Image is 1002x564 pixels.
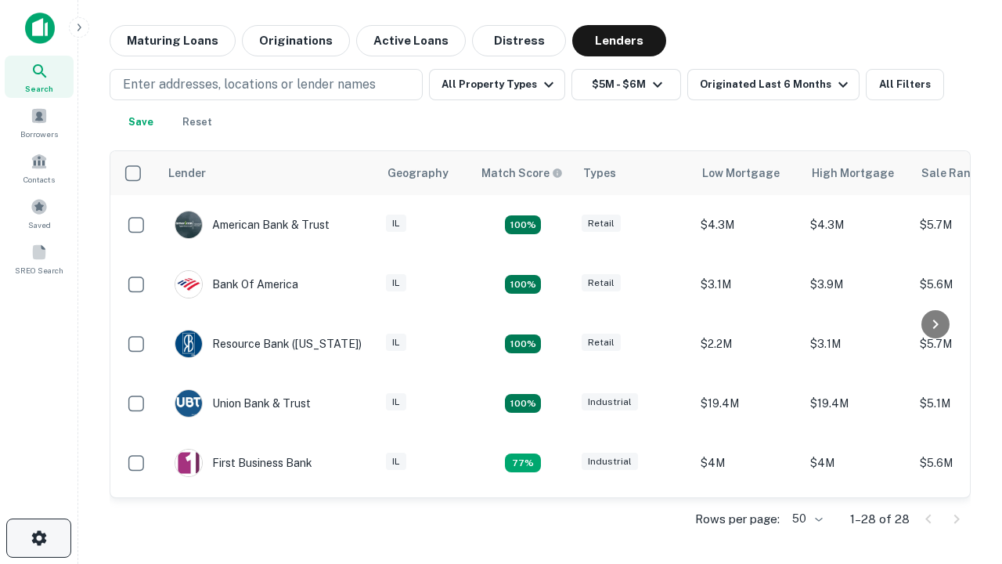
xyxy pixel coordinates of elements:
a: Saved [5,192,74,234]
div: Lender [168,164,206,183]
th: Geography [378,151,472,195]
img: capitalize-icon.png [25,13,55,44]
img: picture [175,271,202,298]
div: Industrial [582,393,638,411]
div: Matching Properties: 4, hasApolloMatch: undefined [505,394,541,413]
div: Retail [582,334,621,352]
button: Enter addresses, locations or lender names [110,69,423,100]
div: Resource Bank ([US_STATE]) [175,330,362,358]
div: High Mortgage [812,164,894,183]
span: Saved [28,219,51,231]
span: Search [25,82,53,95]
div: Union Bank & Trust [175,389,311,418]
div: Originated Last 6 Months [700,75,852,94]
h6: Match Score [481,164,560,182]
div: First Business Bank [175,449,312,477]
p: Enter addresses, locations or lender names [123,75,376,94]
div: Matching Properties: 3, hasApolloMatch: undefined [505,454,541,472]
td: $19.4M [693,374,802,433]
img: picture [175,211,202,238]
div: 50 [786,508,825,530]
td: $4M [802,433,912,493]
td: $3.9M [802,255,912,314]
button: Originations [242,25,350,56]
div: IL [386,334,406,352]
a: Search [5,56,74,98]
iframe: Chat Widget [924,389,1002,464]
div: Capitalize uses an advanced AI algorithm to match your search with the best lender. The match sco... [481,164,563,182]
td: $3.9M [693,493,802,552]
span: Borrowers [20,128,58,140]
span: SREO Search [15,264,63,277]
span: Contacts [23,173,55,186]
td: $4.3M [693,195,802,255]
div: Retail [582,215,621,233]
button: Originated Last 6 Months [687,69,860,100]
td: $3.1M [693,255,802,314]
div: IL [386,453,406,471]
div: IL [386,393,406,411]
button: Maturing Loans [110,25,236,56]
button: All Filters [866,69,944,100]
div: Bank Of America [175,270,298,298]
button: Reset [172,107,222,138]
a: Borrowers [5,101,74,143]
button: Active Loans [356,25,466,56]
button: Lenders [572,25,666,56]
img: picture [175,390,202,417]
td: $4.2M [802,493,912,552]
td: $19.4M [802,374,912,433]
td: $4.3M [802,195,912,255]
a: Contacts [5,146,74,189]
img: picture [175,331,202,357]
div: Geography [387,164,449,183]
div: American Bank & Trust [175,211,330,239]
div: Matching Properties: 4, hasApolloMatch: undefined [505,275,541,294]
a: SREO Search [5,237,74,280]
div: IL [386,274,406,292]
img: picture [175,450,202,476]
td: $3.1M [802,314,912,374]
div: IL [386,215,406,233]
th: High Mortgage [802,151,912,195]
div: Matching Properties: 7, hasApolloMatch: undefined [505,215,541,234]
button: Save your search to get updates of matches that match your search criteria. [116,107,166,138]
th: Low Mortgage [693,151,802,195]
button: All Property Types [429,69,565,100]
button: $5M - $6M [571,69,681,100]
th: Types [574,151,693,195]
button: Distress [472,25,566,56]
p: 1–28 of 28 [850,510,910,529]
div: Industrial [582,453,638,471]
div: Low Mortgage [702,164,780,183]
div: Matching Properties: 4, hasApolloMatch: undefined [505,334,541,353]
div: Retail [582,274,621,292]
td: $2.2M [693,314,802,374]
p: Rows per page: [695,510,780,529]
div: Types [583,164,616,183]
th: Capitalize uses an advanced AI algorithm to match your search with the best lender. The match sco... [472,151,574,195]
td: $4M [693,433,802,493]
th: Lender [159,151,378,195]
